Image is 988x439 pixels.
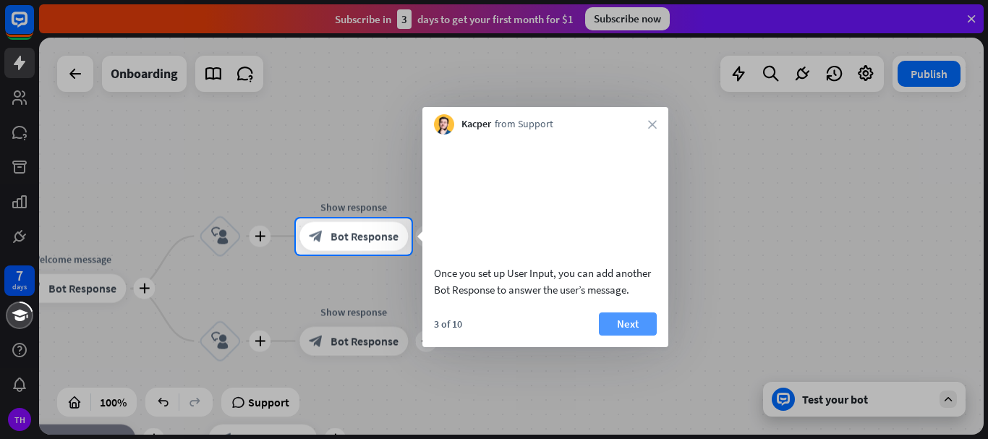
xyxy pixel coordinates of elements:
[309,229,323,244] i: block_bot_response
[461,117,491,132] span: Kacper
[12,6,55,49] button: Open LiveChat chat widget
[599,312,657,336] button: Next
[331,229,399,244] span: Bot Response
[434,317,462,331] div: 3 of 10
[495,117,553,132] span: from Support
[434,265,657,298] div: Once you set up User Input, you can add another Bot Response to answer the user’s message.
[648,120,657,129] i: close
